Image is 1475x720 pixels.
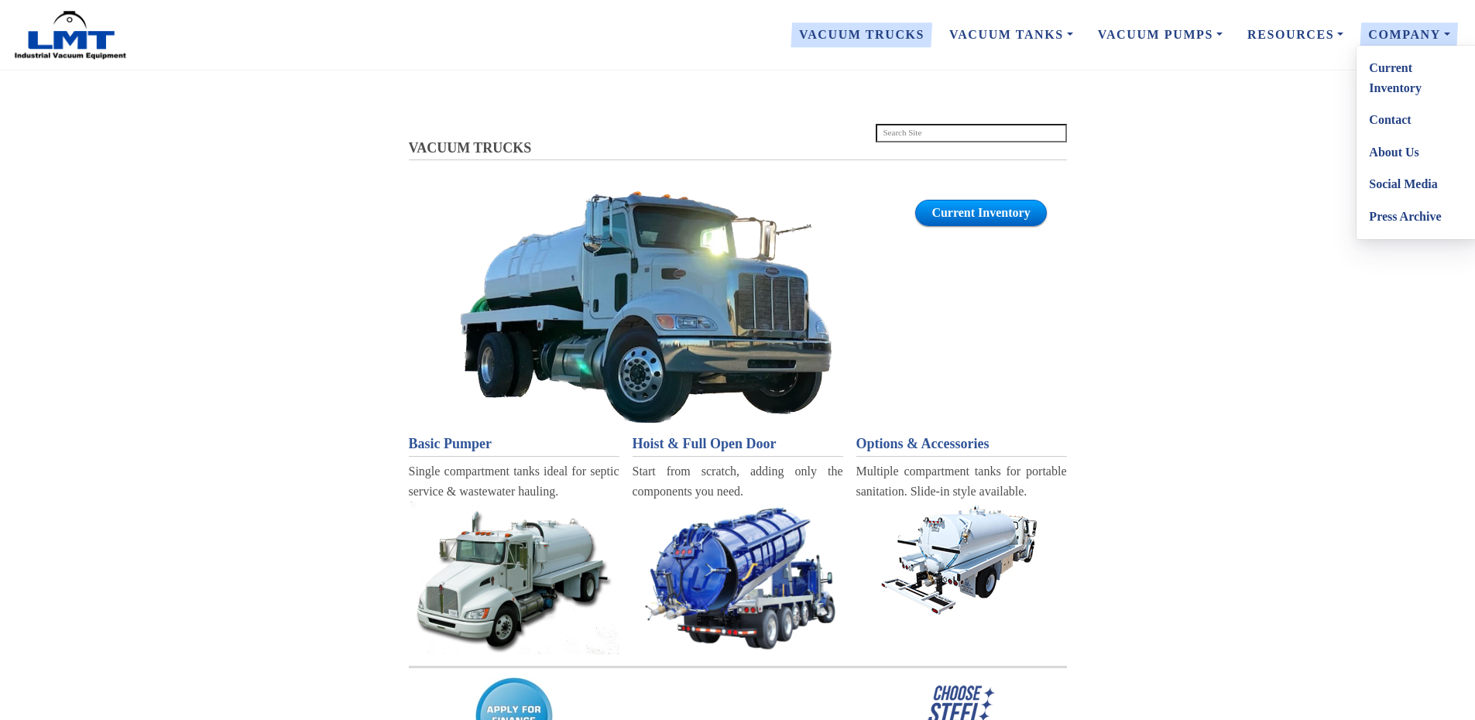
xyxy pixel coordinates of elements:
span: Basic Pumper [409,436,492,451]
a: Current Inventory [915,200,1046,226]
img: LMT [12,10,129,60]
img: Stacks Image 111527 [460,190,832,422]
a: Resources [1235,19,1356,51]
a: Vacuum Tanks [937,19,1086,51]
div: Single compartment tanks ideal for septic service & wastewater hauling. [409,461,619,501]
a: Vacuum Trucks [787,19,937,51]
span: Hoist & Full Open Door [633,436,777,451]
a: PT - Portable Sanitation [856,502,1067,618]
a: Company [1356,19,1463,51]
img: Stacks Image 9319 [861,502,1062,618]
a: Vacuum Tanks [419,190,873,422]
a: ST - Septic Service [633,502,843,652]
img: Stacks Image 12027 [409,666,1067,669]
span: Options & Accessories [856,436,990,451]
input: Search Site [876,124,1067,142]
img: Stacks Image 111546 [633,502,843,652]
img: Stacks Image 9317 [409,502,619,655]
a: Basic Pumper [409,433,619,455]
a: ST - Septic Service [409,502,619,655]
div: Start from scratch, adding only the components you need. [633,461,843,501]
span: VACUUM TRUCKS [409,140,532,156]
a: Vacuum Pumps [1086,19,1235,51]
a: Options & Accessories [856,433,1067,455]
div: Multiple compartment tanks for portable sanitation. Slide-in style available. [856,461,1067,501]
a: Hoist & Full Open Door [633,433,843,455]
